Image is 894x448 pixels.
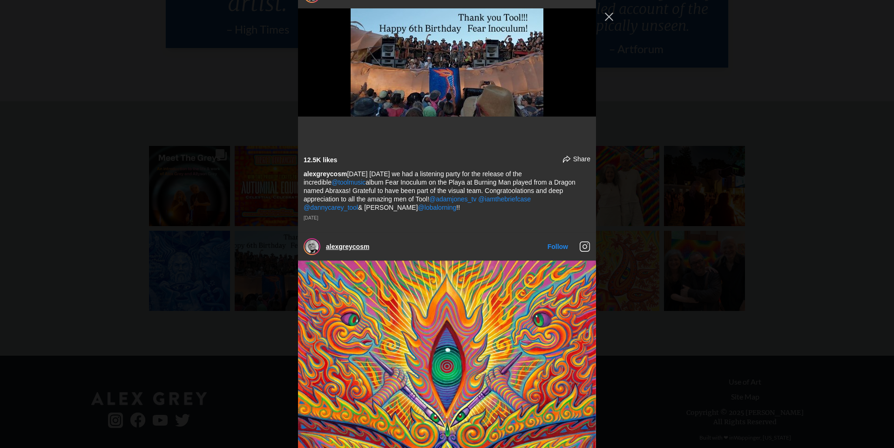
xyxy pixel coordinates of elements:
[602,9,616,24] button: Close Instagram Feed Popup
[478,195,531,203] a: @iamthebriefcase
[326,243,369,250] a: alexgreycosm
[304,204,358,211] a: @dannycarey_tool
[304,156,337,164] div: 12.5K likes
[304,170,590,212] div: [DATE] [DATE] we had a listening party for the release of the incredible album Fear Inoculum on t...
[418,204,456,211] a: @lobalorning
[429,195,476,203] a: @adamjones_tv
[305,240,318,253] img: alexgreycosm
[548,243,568,250] a: Follow
[304,170,347,178] a: alexgreycosm
[332,179,366,186] a: @toolmusic
[304,215,590,221] div: [DATE]
[573,155,590,163] span: Share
